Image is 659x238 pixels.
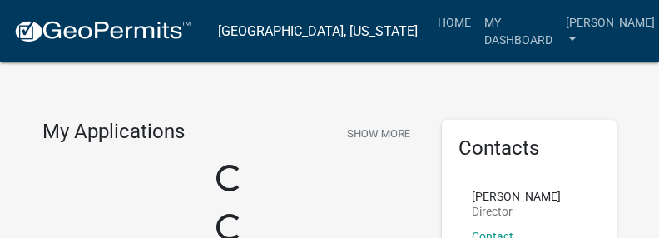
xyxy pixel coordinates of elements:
button: Show More [340,120,417,147]
p: Director [472,206,561,217]
h5: Contacts [458,136,600,161]
p: [PERSON_NAME] [472,191,561,202]
a: Home [431,7,478,38]
a: My Dashboard [478,7,559,56]
h4: My Applications [42,120,185,145]
a: [GEOGRAPHIC_DATA], [US_STATE] [218,17,418,46]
